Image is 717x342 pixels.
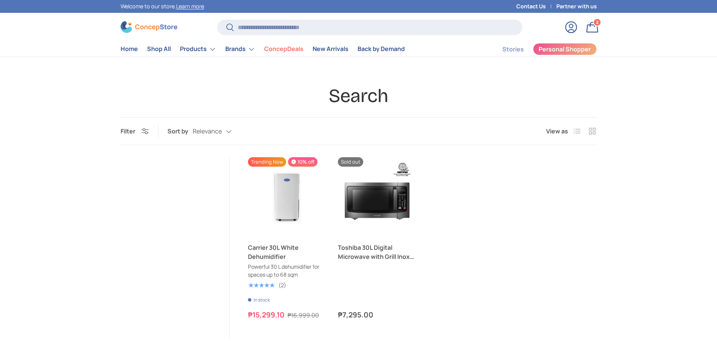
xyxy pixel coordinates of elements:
[546,127,568,136] span: View as
[539,46,591,52] span: Personal Shopper
[484,42,597,57] nav: Secondary
[147,42,171,56] a: Shop All
[121,127,135,135] span: Filter
[121,42,138,56] a: Home
[338,157,416,235] a: Toshiba 30L Digital Microwave with Grill Inox Steel
[176,3,204,10] a: Learn more
[121,2,204,11] p: Welcome to our store.
[502,42,524,57] a: Stories
[264,42,304,56] a: ConcepDeals
[180,42,216,57] a: Products
[358,42,405,56] a: Back by Demand
[338,157,363,167] span: Sold out
[533,43,597,55] a: Personal Shopper
[516,2,556,11] a: Contact Us
[121,84,597,108] h1: Search
[288,157,317,167] span: 10% off
[248,157,326,235] img: carrier-dehumidifier-30-liter-full-view-concepstore
[596,19,598,25] span: 2
[556,2,597,11] a: Partner with us
[221,42,260,57] summary: Brands
[175,42,221,57] summary: Products
[167,127,193,136] label: Sort by
[225,42,255,57] a: Brands
[248,243,326,261] a: Carrier 30L White Dehumidifier
[121,42,405,57] nav: Primary
[313,42,348,56] a: New Arrivals
[248,157,286,167] span: Trending Now
[193,128,222,135] span: Relevance
[338,243,416,261] a: Toshiba 30L Digital Microwave with Grill Inox Steel
[121,21,177,33] img: ConcepStore
[248,157,326,235] a: Carrier 30L White Dehumidifier
[193,125,247,138] button: Relevance
[121,127,149,135] button: Filter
